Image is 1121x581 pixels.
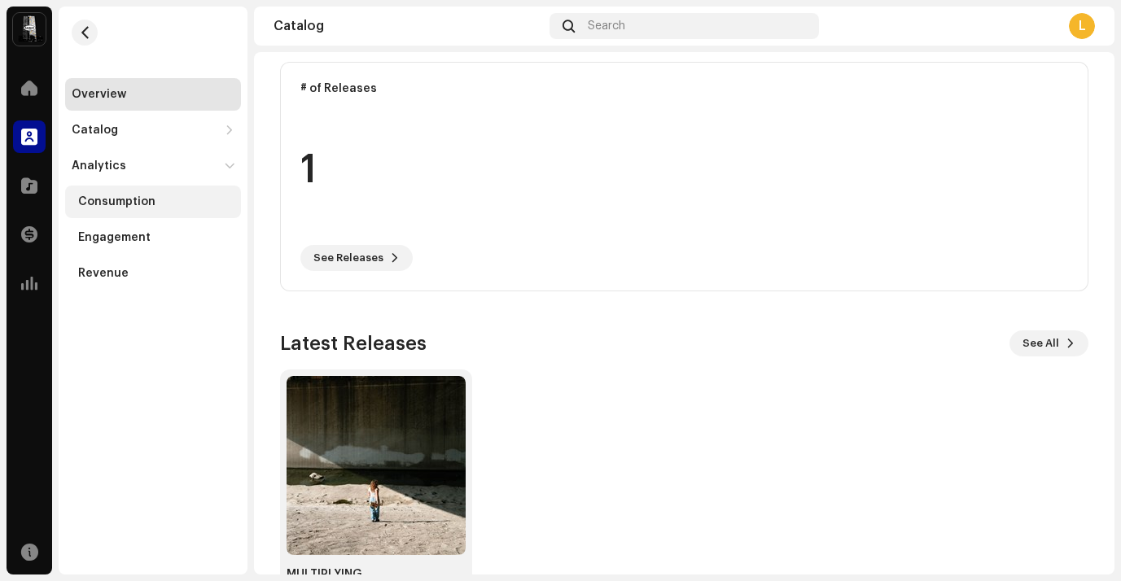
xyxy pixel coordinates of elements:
re-m-nav-dropdown: Analytics [65,150,241,290]
re-m-nav-item: Consumption [65,186,241,218]
div: Analytics [72,159,126,173]
div: Engagement [78,231,151,244]
div: Consumption [78,195,155,208]
span: Search [588,20,625,33]
span: See All [1022,327,1059,360]
re-o-card-data: # of Releases [280,62,1088,291]
img: 28cd5e4f-d8b3-4e3e-9048-38ae6d8d791a [13,13,46,46]
re-m-nav-dropdown: Catalog [65,114,241,146]
div: Overview [72,88,126,101]
re-m-nav-item: Engagement [65,221,241,254]
button: See All [1009,330,1088,356]
div: # of Releases [300,82,1068,95]
h3: Latest Releases [280,330,427,356]
div: Revenue [78,267,129,280]
re-m-nav-item: Overview [65,78,241,111]
div: Catalog [72,124,118,137]
div: MULTIPLYING [287,568,466,581]
div: Catalog [274,20,543,33]
re-m-nav-item: Revenue [65,257,241,290]
img: 3c1c4d00-81de-48c8-ac23-97293fef280d [287,376,466,555]
div: L [1069,13,1095,39]
button: See Releases [300,245,413,271]
span: See Releases [313,242,383,274]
